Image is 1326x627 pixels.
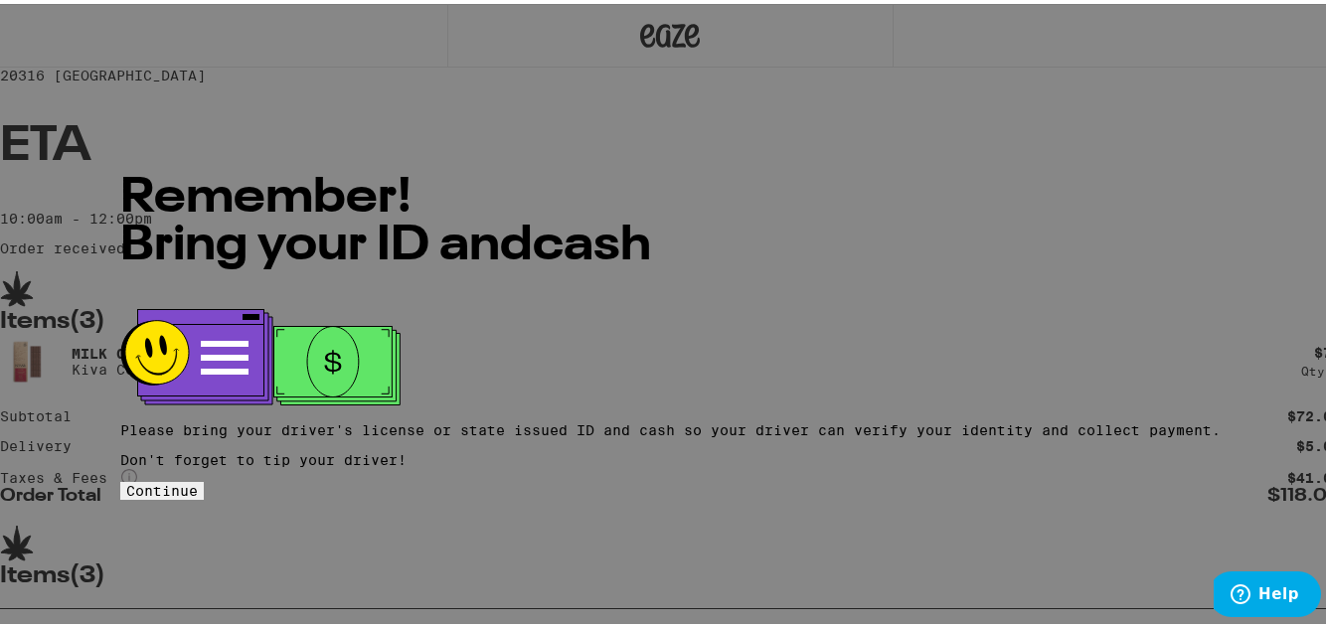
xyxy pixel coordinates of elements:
span: Continue [126,479,198,495]
p: Please bring your driver's license or state issued ID and cash so your driver can verify your ide... [120,418,1221,434]
iframe: Opens a widget where you can find more information [1214,567,1321,617]
span: Remember! Bring your ID and cash [120,171,651,266]
button: Continue [120,478,204,496]
p: Don't forget to tip your driver! [120,448,1221,464]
